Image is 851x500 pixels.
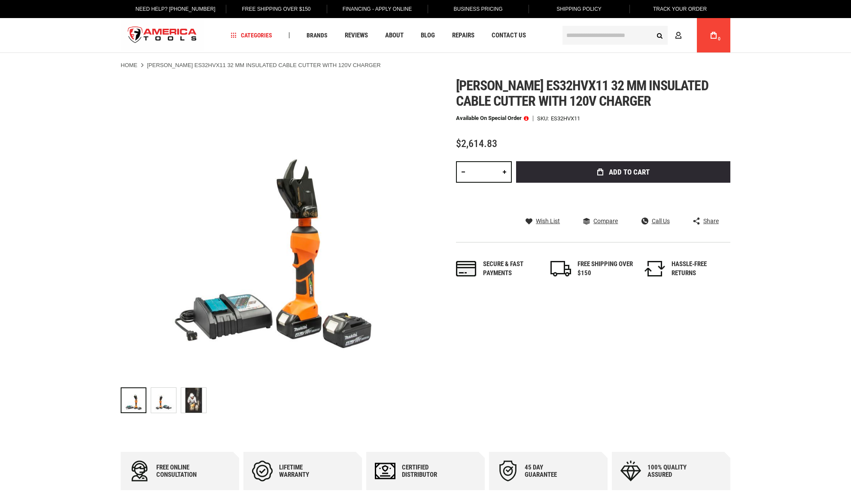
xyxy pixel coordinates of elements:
[231,32,272,38] span: Categories
[402,464,453,479] div: Certified Distributor
[488,30,530,41] a: Contact Us
[550,261,571,276] img: shipping
[672,260,727,278] div: HASSLE-FREE RETURNS
[593,218,618,224] span: Compare
[641,217,670,225] a: Call Us
[456,77,708,109] span: [PERSON_NAME] es32hvx11 32 mm insulated cable cutter with 120v charger
[718,37,720,41] span: 0
[556,6,602,12] span: Shipping Policy
[156,464,208,479] div: Free online consultation
[121,78,425,383] img: GREENLEE ES32HVX11 32 MM INSULATED CABLE CUTTER WITH 120V CHARGER
[652,218,670,224] span: Call Us
[121,19,204,52] a: store logo
[279,464,331,479] div: Lifetime warranty
[483,260,539,278] div: Secure & fast payments
[121,19,204,52] img: America Tools
[121,383,151,417] div: GREENLEE ES32HVX11 32 MM INSULATED CABLE CUTTER WITH 120V CHARGER
[448,30,478,41] a: Repairs
[452,32,474,39] span: Repairs
[525,464,576,479] div: 45 day Guarantee
[536,218,560,224] span: Wish List
[526,217,560,225] a: Wish List
[385,32,404,39] span: About
[307,32,328,38] span: Brands
[609,169,650,176] span: Add to Cart
[456,115,529,121] p: Available on Special Order
[227,30,276,41] a: Categories
[577,260,633,278] div: FREE SHIPPING OVER $150
[181,388,206,413] img: GREENLEE ES32HVX11 32 MM INSULATED CABLE CUTTER WITH 120V CHARGER
[651,27,668,43] button: Search
[121,61,137,69] a: Home
[421,32,435,39] span: Blog
[537,116,551,121] strong: SKU
[341,30,372,41] a: Reviews
[181,383,207,417] div: GREENLEE ES32HVX11 32 MM INSULATED CABLE CUTTER WITH 120V CHARGER
[647,464,699,479] div: 100% quality assured
[151,388,176,413] img: GREENLEE ES32HVX11 32 MM INSULATED CABLE CUTTER WITH 120V CHARGER
[551,116,580,121] div: ES32HVX11
[492,32,526,39] span: Contact Us
[417,30,439,41] a: Blog
[644,261,665,276] img: returns
[456,261,477,276] img: payments
[705,18,722,52] a: 0
[151,383,181,417] div: GREENLEE ES32HVX11 32 MM INSULATED CABLE CUTTER WITH 120V CHARGER
[583,217,618,225] a: Compare
[381,30,407,41] a: About
[516,161,730,183] button: Add to Cart
[345,32,368,39] span: Reviews
[147,62,380,68] strong: [PERSON_NAME] ES32HVX11 32 MM INSULATED CABLE CUTTER WITH 120V CHARGER
[456,138,497,150] span: $2,614.83
[303,30,331,41] a: Brands
[703,218,719,224] span: Share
